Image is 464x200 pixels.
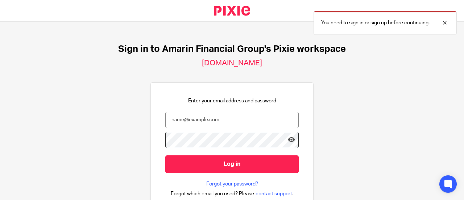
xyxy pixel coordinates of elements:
[118,44,346,55] h1: Sign in to Amarin Financial Group's Pixie workspace
[171,190,254,197] span: Forgot which email you used? Please
[165,155,299,173] input: Log in
[202,58,262,68] h2: [DOMAIN_NAME]
[165,112,299,128] input: name@example.com
[206,180,258,188] a: Forgot your password?
[321,19,430,26] p: You need to sign in or sign up before continuing.
[256,190,292,197] span: contact support
[188,97,276,105] p: Enter your email address and password
[171,189,294,198] div: .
